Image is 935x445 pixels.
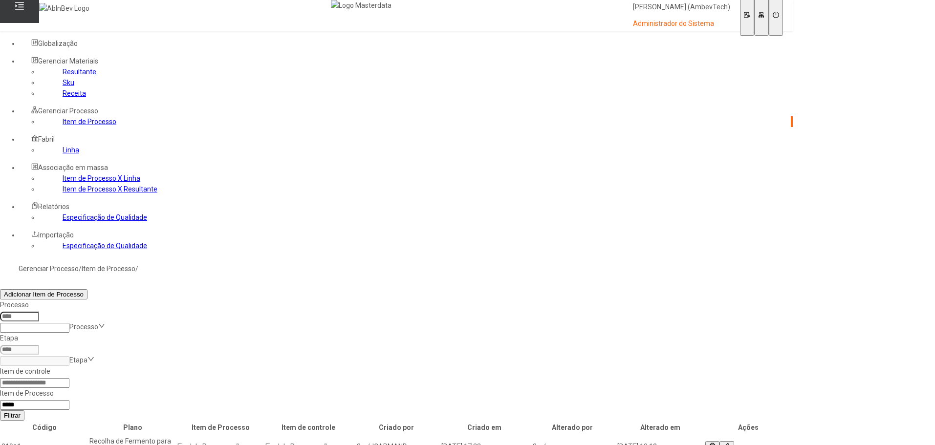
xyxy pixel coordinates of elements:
a: Receita [63,89,86,97]
th: Alterado em [617,422,704,433]
a: Item de Processo X Resultante [63,185,157,193]
span: Gerenciar Processo [38,107,98,115]
th: Item de Processo [177,422,264,433]
a: Gerenciar Processo [19,265,79,273]
span: Importação [38,231,74,239]
th: Item de controle [265,422,352,433]
a: Resultante [63,68,96,76]
th: Plano [89,422,176,433]
span: Filtrar [4,412,21,419]
a: Especificação de Qualidade [63,242,147,250]
span: Associação em massa [38,164,108,171]
nz-breadcrumb-separator: / [79,265,82,273]
th: Ações [705,422,792,433]
span: Relatórios [38,203,69,211]
th: Criado em [441,422,528,433]
p: Administrador do Sistema [633,19,730,29]
span: Fabril [38,135,55,143]
a: Item de Processo [82,265,135,273]
span: Globalização [38,40,78,47]
a: Linha [63,146,79,154]
th: Criado por [353,422,440,433]
a: Sku [63,79,74,86]
span: Gerenciar Materiais [38,57,98,65]
nz-select-placeholder: Processo [69,323,98,331]
nz-breadcrumb-separator: / [135,265,138,273]
img: AbInBev Logo [39,3,89,14]
a: Item de Processo [63,118,116,126]
th: Código [1,422,88,433]
a: Item de Processo X Linha [63,174,140,182]
span: Adicionar Item de Processo [4,291,84,298]
th: Alterado por [529,422,616,433]
nz-select-placeholder: Etapa [69,356,87,364]
p: [PERSON_NAME] (AmbevTech) [633,2,730,12]
a: Especificação de Qualidade [63,213,147,221]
